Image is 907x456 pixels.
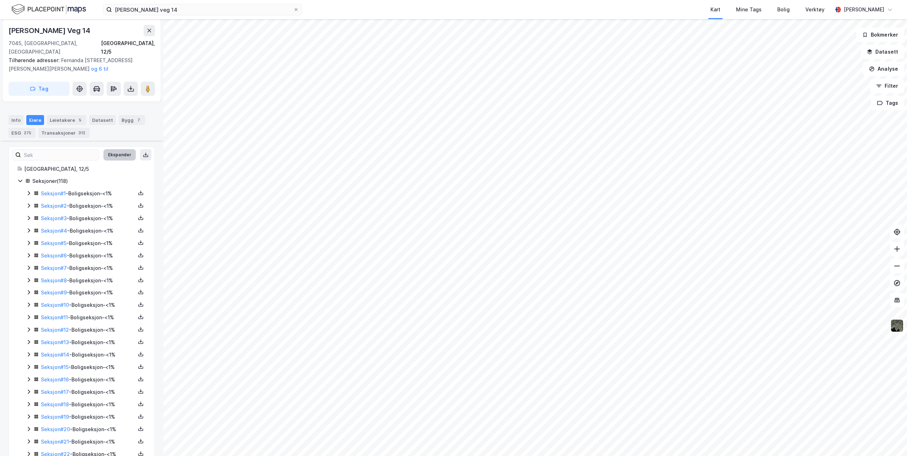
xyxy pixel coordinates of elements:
div: - Boligseksjon - <1% [41,251,135,260]
div: Fernanda [STREET_ADDRESS][PERSON_NAME][PERSON_NAME] [9,56,149,73]
a: Seksjon#8 [41,277,67,283]
a: Seksjon#11 [41,314,68,320]
a: Seksjon#14 [41,352,69,358]
div: - Boligseksjon - <1% [41,276,135,285]
a: Seksjon#16 [41,376,69,382]
a: Seksjon#5 [41,240,66,246]
div: Eiere [26,115,44,125]
a: Seksjon#17 [41,389,69,395]
div: - Boligseksjon - <1% [41,375,135,384]
div: - Boligseksjon - <1% [41,425,135,434]
a: Seksjon#4 [41,228,67,234]
iframe: Chat Widget [871,422,907,456]
img: logo.f888ab2527a4732fd821a326f86c7f29.svg [11,3,86,16]
div: Datasett [89,115,116,125]
input: Søk [21,150,99,160]
a: Seksjon#12 [41,327,69,333]
div: - Boligseksjon - <1% [41,338,135,347]
div: Seksjoner ( 118 ) [32,177,146,185]
a: Seksjon#1 [41,190,66,196]
button: Datasett [861,45,904,59]
div: - Boligseksjon - <1% [41,214,135,223]
div: - Boligseksjon - <1% [41,189,135,198]
div: - Boligseksjon - <1% [41,288,135,297]
div: Info [9,115,23,125]
a: Seksjon#2 [41,203,67,209]
a: Seksjon#7 [41,265,67,271]
div: - Boligseksjon - <1% [41,227,135,235]
div: Bygg [119,115,145,125]
a: Seksjon#9 [41,289,67,295]
button: Ekspander [103,149,136,161]
div: - Boligseksjon - <1% [41,239,135,248]
div: - Boligseksjon - <1% [41,326,135,334]
a: Seksjon#21 [41,439,69,445]
input: Søk på adresse, matrikkel, gårdeiere, leietakere eller personer [112,4,293,15]
div: Leietakere [47,115,86,125]
div: - Boligseksjon - <1% [41,388,135,396]
div: Mine Tags [736,5,762,14]
button: Tag [9,82,70,96]
button: Analyse [863,62,904,76]
div: - Boligseksjon - <1% [41,363,135,371]
div: Verktøy [805,5,825,14]
a: Seksjon#15 [41,364,69,370]
div: 5 [76,116,84,124]
button: Tags [871,96,904,110]
div: [PERSON_NAME] [844,5,884,14]
a: Seksjon#6 [41,253,67,259]
a: Seksjon#19 [41,414,69,420]
div: - Boligseksjon - <1% [41,413,135,421]
button: Bokmerker [856,28,904,42]
div: [GEOGRAPHIC_DATA], 12/5 [101,39,155,56]
div: - Boligseksjon - <1% [41,202,135,210]
div: [PERSON_NAME] Veg 14 [9,25,92,36]
a: Seksjon#18 [41,401,69,407]
div: 7045, [GEOGRAPHIC_DATA], [GEOGRAPHIC_DATA] [9,39,101,56]
div: Kart [710,5,720,14]
div: - Boligseksjon - <1% [41,313,135,322]
div: - Boligseksjon - <1% [41,301,135,309]
div: - Boligseksjon - <1% [41,438,135,446]
a: Seksjon#20 [41,426,70,432]
a: Seksjon#10 [41,302,69,308]
div: 7 [135,116,142,124]
div: Bolig [777,5,790,14]
div: Transaksjoner [38,128,90,138]
a: Seksjon#13 [41,339,69,345]
a: Seksjon#3 [41,215,67,221]
div: - Boligseksjon - <1% [41,351,135,359]
button: Filter [870,79,904,93]
img: 9k= [890,319,904,332]
span: Tilhørende adresser: [9,57,61,63]
div: - Boligseksjon - <1% [41,400,135,409]
div: 275 [22,129,33,136]
div: - Boligseksjon - <1% [41,264,135,272]
div: 312 [77,129,87,136]
div: ESG [9,128,36,138]
div: [GEOGRAPHIC_DATA], 12/5 [24,165,146,173]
